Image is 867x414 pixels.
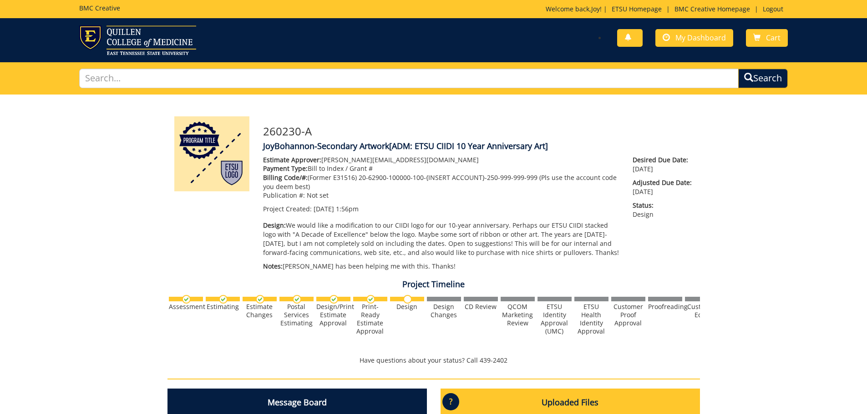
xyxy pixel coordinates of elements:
p: [PERSON_NAME] [EMAIL_ADDRESS][DOMAIN_NAME] [263,155,619,165]
img: checkmark [219,295,228,304]
a: Joy [591,5,600,13]
h3: 260230-A [263,125,693,137]
div: Proofreading [648,303,682,311]
h4: Project Timeline [167,280,700,289]
span: Not set [307,191,329,200]
p: Design [633,201,693,219]
span: My Dashboard [675,33,726,43]
a: ETSU Homepage [607,5,666,13]
span: Estimate Approver: [263,155,321,164]
img: checkmark [182,295,191,304]
img: ETSU logo [79,25,196,55]
div: Estimate Changes [243,303,277,319]
div: ETSU Health Identity Approval [574,303,608,335]
div: Customer Edits [685,303,719,319]
a: My Dashboard [655,29,733,47]
a: BMC Creative Homepage [670,5,755,13]
h4: JoyBohannon-Secondary Artwork [263,142,693,151]
img: checkmark [330,295,338,304]
span: Publication #: [263,191,305,200]
div: ETSU Identity Approval (UMC) [537,303,572,335]
p: Bill to Index / Grant # [263,164,619,173]
div: Assessment [169,303,203,311]
span: Design: [263,221,286,229]
div: Design [390,303,424,311]
h5: BMC Creative [79,5,120,11]
p: [DATE] [633,178,693,196]
input: Search... [79,69,739,88]
div: Design/Print Estimate Approval [316,303,350,327]
img: checkmark [366,295,375,304]
span: Cart [766,33,781,43]
div: Design Changes [427,303,461,319]
span: Desired Due Date: [633,155,693,165]
div: Customer Proof Approval [611,303,645,327]
a: Logout [758,5,788,13]
span: [DATE] 1:56pm [314,205,359,213]
div: CD Review [464,303,498,311]
div: Estimating [206,303,240,311]
img: checkmark [293,295,301,304]
span: Adjusted Due Date: [633,178,693,187]
p: Welcome back, ! | | | [546,5,788,14]
p: ? [442,393,459,410]
img: no [403,295,412,304]
button: Search [738,69,788,88]
span: Notes: [263,262,283,270]
span: Status: [633,201,693,210]
p: We would like a modification to our CIIDI logo for our 10-year anniversary. Perhaps our ETSU CIID... [263,221,619,257]
a: Cart [746,29,788,47]
span: [ADM: ETSU CIIDI 10 Year Anniversary Art] [389,140,548,151]
img: checkmark [256,295,264,304]
div: Print-Ready Estimate Approval [353,303,387,335]
span: Project Created: [263,205,312,213]
span: Payment Type: [263,164,308,173]
p: [DATE] [633,155,693,174]
div: QCOM Marketing Review [501,303,535,327]
p: [PERSON_NAME] has been helping me with this. Thanks! [263,262,619,271]
p: (Former E31516) 20-62900-100000-100-{INSERT ACCOUNT}-250-999-999-999 (Pls use the account code yo... [263,173,619,191]
span: Billing Code/#: [263,173,308,182]
div: Postal Services Estimating [279,303,314,327]
p: Have questions about your status? Call 439-2402 [167,356,700,365]
img: Product featured image [174,116,249,191]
